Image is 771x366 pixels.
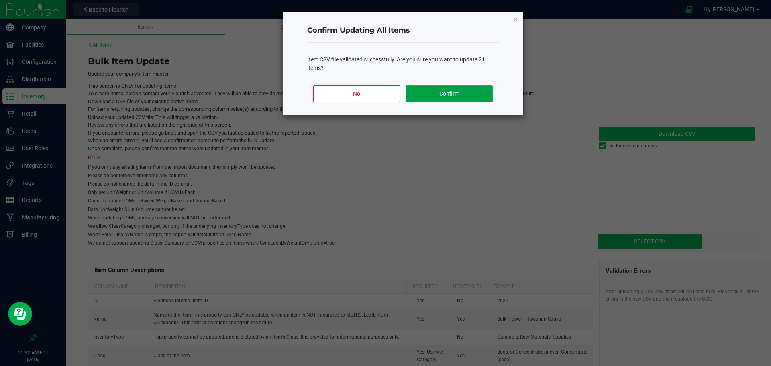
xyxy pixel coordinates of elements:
button: No [313,85,400,102]
h4: Confirm Updating All Items [307,25,499,36]
div: Item CSV file validated successfully. Are you sure you want to update 21 items? [307,55,499,72]
button: Confirm [406,85,492,102]
iframe: Resource center [8,302,32,326]
button: Close [513,14,518,24]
